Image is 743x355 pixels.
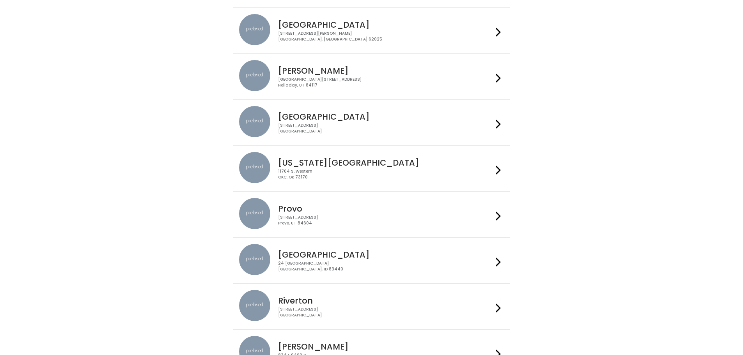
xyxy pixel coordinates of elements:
h4: Provo [278,204,493,213]
a: preloved location [GEOGRAPHIC_DATA] [STREET_ADDRESS][PERSON_NAME][GEOGRAPHIC_DATA], [GEOGRAPHIC_D... [239,14,504,47]
h4: [PERSON_NAME] [278,66,493,75]
a: preloved location [GEOGRAPHIC_DATA] 24 [GEOGRAPHIC_DATA][GEOGRAPHIC_DATA], ID 83440 [239,244,504,277]
a: preloved location [US_STATE][GEOGRAPHIC_DATA] 11704 S. WesternOKC, OK 73170 [239,152,504,185]
div: 11704 S. Western OKC, OK 73170 [278,169,493,180]
a: preloved location Provo [STREET_ADDRESS]Provo, UT 84604 [239,198,504,231]
img: preloved location [239,152,270,183]
div: [STREET_ADDRESS] [GEOGRAPHIC_DATA] [278,123,493,134]
h4: Riverton [278,296,493,305]
h4: [GEOGRAPHIC_DATA] [278,20,493,29]
img: preloved location [239,60,270,91]
img: preloved location [239,14,270,45]
div: [STREET_ADDRESS][PERSON_NAME] [GEOGRAPHIC_DATA], [GEOGRAPHIC_DATA] 62025 [278,31,493,42]
img: preloved location [239,244,270,275]
h4: [GEOGRAPHIC_DATA] [278,112,493,121]
div: 24 [GEOGRAPHIC_DATA] [GEOGRAPHIC_DATA], ID 83440 [278,261,493,272]
a: preloved location [GEOGRAPHIC_DATA] [STREET_ADDRESS][GEOGRAPHIC_DATA] [239,106,504,139]
div: [STREET_ADDRESS] [GEOGRAPHIC_DATA] [278,307,493,318]
div: [GEOGRAPHIC_DATA][STREET_ADDRESS] Holladay, UT 84117 [278,77,493,88]
a: preloved location [PERSON_NAME] [GEOGRAPHIC_DATA][STREET_ADDRESS]Holladay, UT 84117 [239,60,504,93]
img: preloved location [239,198,270,229]
img: preloved location [239,290,270,321]
div: [STREET_ADDRESS] Provo, UT 84604 [278,215,493,226]
h4: [US_STATE][GEOGRAPHIC_DATA] [278,158,493,167]
h4: [PERSON_NAME] [278,342,493,351]
img: preloved location [239,106,270,137]
h4: [GEOGRAPHIC_DATA] [278,250,493,259]
a: preloved location Riverton [STREET_ADDRESS][GEOGRAPHIC_DATA] [239,290,504,323]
